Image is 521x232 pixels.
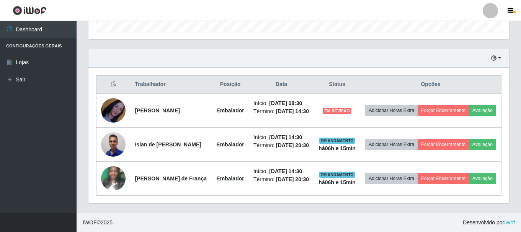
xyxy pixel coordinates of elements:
strong: [PERSON_NAME] de França [135,175,206,182]
li: Término: [253,175,309,183]
img: 1754143199858.jpeg [101,89,126,132]
span: EM ANDAMENTO [319,172,355,178]
th: Data [249,76,314,94]
strong: Embalador [216,141,244,148]
li: Término: [253,107,309,115]
li: Início: [253,133,309,141]
img: CoreUI Logo [13,6,47,15]
span: Desenvolvido por [463,219,515,227]
th: Trabalhador [130,76,212,94]
time: [DATE] 20:30 [276,176,309,182]
li: Início: [253,167,309,175]
img: 1713098995975.jpeg [101,162,126,195]
button: Avaliação [469,173,496,184]
button: Forçar Encerramento [418,105,469,116]
strong: [PERSON_NAME] [135,107,180,114]
img: 1701992124914.jpeg [101,128,126,161]
li: Término: [253,141,309,149]
strong: há 06 h e 15 min [318,179,356,185]
time: [DATE] 14:30 [276,108,309,114]
strong: há 06 h e 15 min [318,145,356,151]
span: © 2025 . [83,219,114,227]
time: [DATE] 08:30 [269,100,302,106]
button: Adicionar Horas Extra [365,173,418,184]
button: Avaliação [469,105,496,116]
th: Status [314,76,360,94]
strong: Islan de [PERSON_NAME] [135,141,201,148]
span: IWOF [83,219,97,226]
th: Opções [360,76,501,94]
time: [DATE] 14:30 [269,134,302,140]
span: EM ANDAMENTO [319,138,355,144]
button: Forçar Encerramento [418,139,469,150]
strong: Embalador [216,107,244,114]
strong: Embalador [216,175,244,182]
time: [DATE] 14:30 [269,168,302,174]
button: Adicionar Horas Extra [365,139,418,150]
th: Posição [212,76,249,94]
span: EM REVISÃO [323,108,351,114]
button: Avaliação [469,139,496,150]
li: Início: [253,99,309,107]
a: iWof [504,219,515,226]
button: Adicionar Horas Extra [365,105,418,116]
time: [DATE] 20:30 [276,142,309,148]
button: Forçar Encerramento [418,173,469,184]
